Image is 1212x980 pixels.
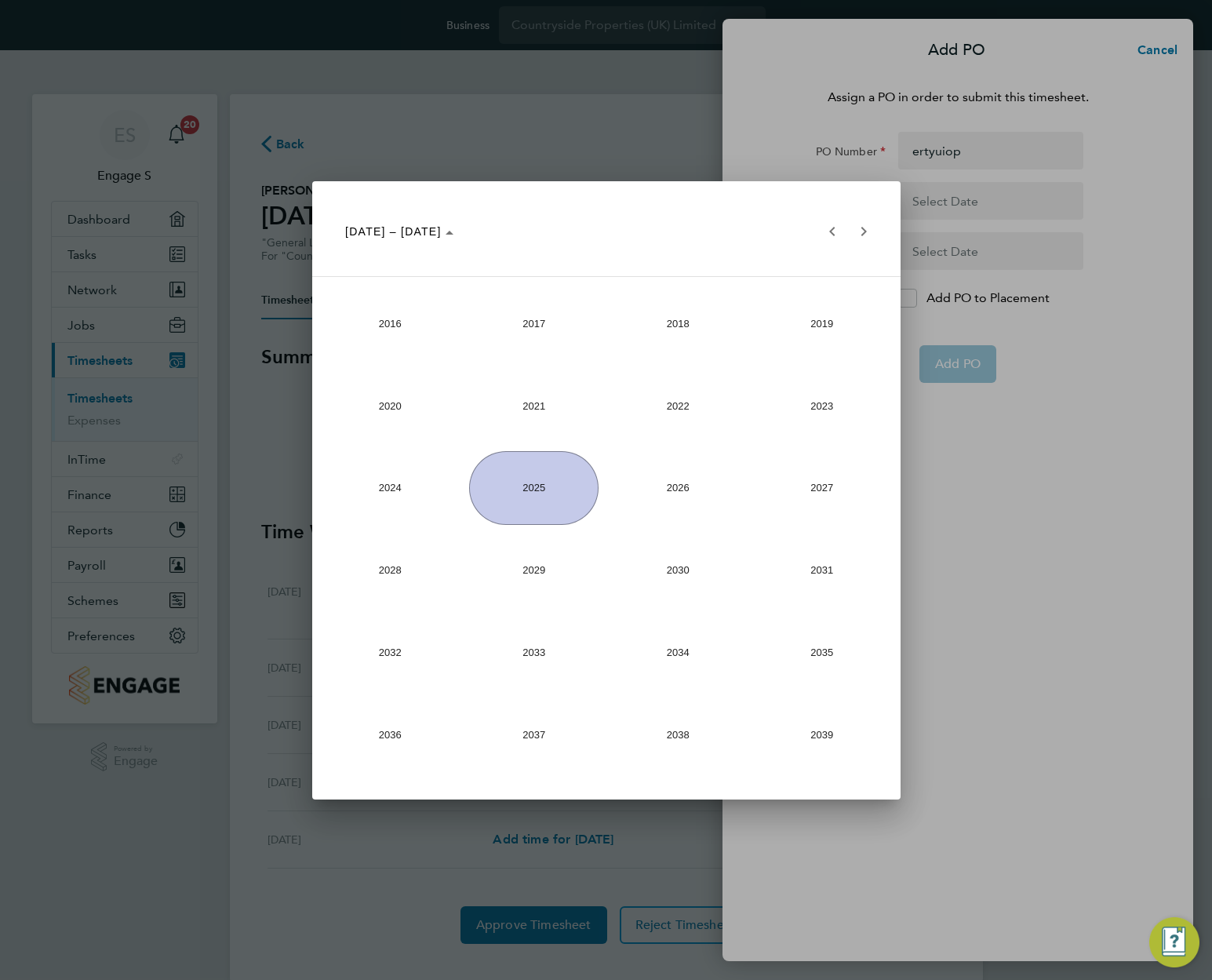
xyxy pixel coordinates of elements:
[469,286,599,360] span: 2017
[318,365,463,447] button: 2020
[848,216,879,247] button: Next 24 years
[345,225,441,238] span: [DATE] – [DATE]
[326,615,455,689] span: 2032
[757,615,886,689] span: 2035
[750,529,894,611] button: 2031
[318,282,463,365] button: 2016
[750,282,894,365] button: 2019
[326,369,455,443] span: 2020
[326,698,455,771] span: 2036
[318,694,463,776] button: 2036
[326,451,455,525] span: 2024
[606,447,751,530] button: 2026
[462,447,606,530] button: 2025
[326,286,455,360] span: 2016
[750,694,894,776] button: 2039
[462,282,606,365] button: 2017
[318,529,463,611] button: 2028
[613,369,743,443] span: 2022
[606,694,751,776] button: 2038
[462,611,606,694] button: 2033
[613,451,743,525] span: 2026
[757,698,886,771] span: 2039
[750,447,894,530] button: 2027
[469,369,599,443] span: 2021
[606,282,751,365] button: 2018
[613,615,743,689] span: 2034
[462,529,606,611] button: 2029
[606,365,751,447] button: 2022
[318,447,463,530] button: 2024
[469,615,599,689] span: 2033
[613,286,743,360] span: 2018
[613,698,743,771] span: 2038
[318,611,463,694] button: 2032
[339,217,459,246] button: Choose date
[757,369,886,443] span: 2023
[757,534,886,607] span: 2031
[817,216,848,247] button: Previous 24 years
[462,365,606,447] button: 2021
[606,611,751,694] button: 2034
[462,694,606,776] button: 2037
[326,534,455,607] span: 2028
[750,611,894,694] button: 2035
[750,365,894,447] button: 2023
[757,451,886,525] span: 2027
[1149,917,1199,967] button: Engage Resource Center
[469,534,599,607] span: 2029
[606,529,751,611] button: 2030
[757,286,886,360] span: 2019
[469,698,599,771] span: 2037
[613,534,743,607] span: 2030
[469,451,599,525] span: 2025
